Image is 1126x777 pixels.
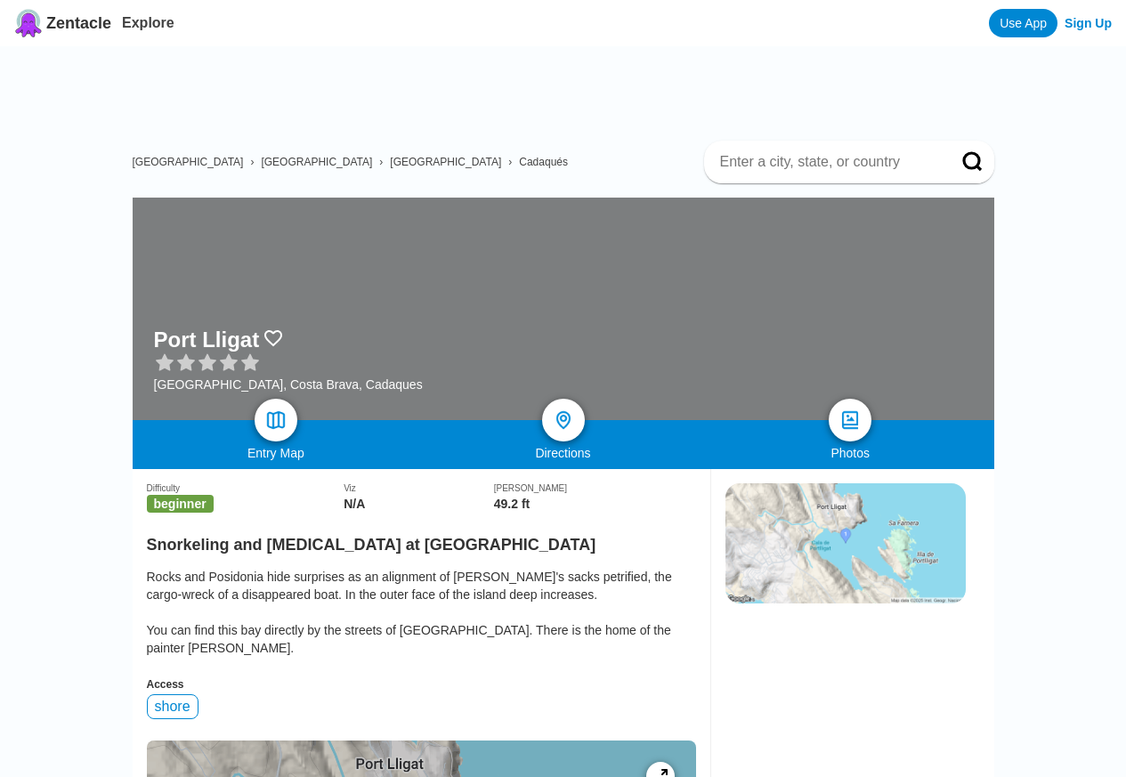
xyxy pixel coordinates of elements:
[133,156,244,168] a: [GEOGRAPHIC_DATA]
[390,156,501,168] a: [GEOGRAPHIC_DATA]
[46,14,111,33] span: Zentacle
[250,156,254,168] span: ›
[707,446,994,460] div: Photos
[725,483,966,603] img: static
[147,525,696,554] h2: Snorkeling and [MEDICAL_DATA] at [GEOGRAPHIC_DATA]
[839,409,861,431] img: photos
[553,409,574,431] img: directions
[419,446,707,460] div: Directions
[519,156,568,168] a: Cadaqués
[508,156,512,168] span: ›
[1065,16,1112,30] a: Sign Up
[147,694,198,719] div: shore
[494,483,696,493] div: [PERSON_NAME]
[829,399,871,441] a: photos
[494,497,696,511] div: 49.2 ft
[989,9,1057,37] a: Use App
[344,483,494,493] div: Viz
[265,409,287,431] img: map
[133,446,420,460] div: Entry Map
[14,9,111,37] a: Zentacle logoZentacle
[147,483,344,493] div: Difficulty
[344,497,494,511] div: N/A
[147,678,696,691] div: Access
[261,156,372,168] a: [GEOGRAPHIC_DATA]
[147,495,214,513] span: beginner
[255,399,297,441] a: map
[147,568,696,657] div: Rocks and Posidonia hide surprises as an alignment of [PERSON_NAME]'s sacks petrified, the cargo-...
[14,9,43,37] img: Zentacle logo
[154,377,423,392] div: [GEOGRAPHIC_DATA], Costa Brava, Cadaques
[379,156,383,168] span: ›
[718,153,937,171] input: Enter a city, state, or country
[122,15,174,30] a: Explore
[154,328,260,352] h1: Port Lligat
